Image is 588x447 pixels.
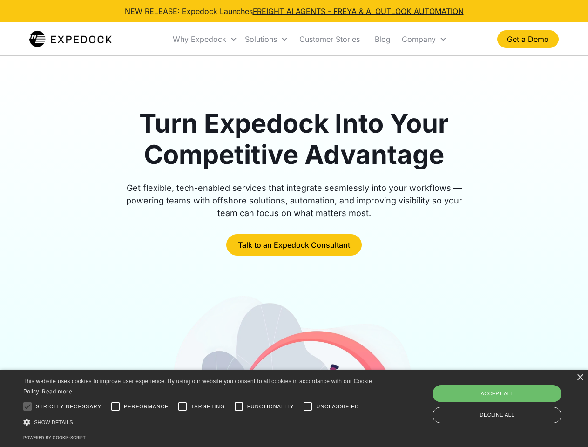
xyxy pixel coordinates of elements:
[23,378,372,395] span: This website uses cookies to improve user experience. By using our website you consent to all coo...
[226,234,362,256] a: Talk to an Expedock Consultant
[247,403,294,411] span: Functionality
[29,30,112,48] img: Expedock Logo
[29,30,112,48] a: home
[115,182,473,219] div: Get flexible, tech-enabled services that integrate seamlessly into your workflows — powering team...
[23,417,375,427] div: Show details
[292,23,367,55] a: Customer Stories
[115,108,473,170] h1: Turn Expedock Into Your Competitive Advantage
[402,34,436,44] div: Company
[173,34,226,44] div: Why Expedock
[191,403,224,411] span: Targeting
[34,420,73,425] span: Show details
[241,23,292,55] div: Solutions
[497,30,559,48] a: Get a Demo
[398,23,451,55] div: Company
[367,23,398,55] a: Blog
[125,6,464,17] div: NEW RELEASE: Expedock Launches
[42,388,72,395] a: Read more
[169,23,241,55] div: Why Expedock
[23,435,86,440] a: Powered by cookie-script
[253,7,464,16] a: FREIGHT AI AGENTS - FREYA & AI OUTLOOK AUTOMATION
[124,403,169,411] span: Performance
[245,34,277,44] div: Solutions
[433,346,588,447] iframe: Chat Widget
[316,403,359,411] span: Unclassified
[36,403,101,411] span: Strictly necessary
